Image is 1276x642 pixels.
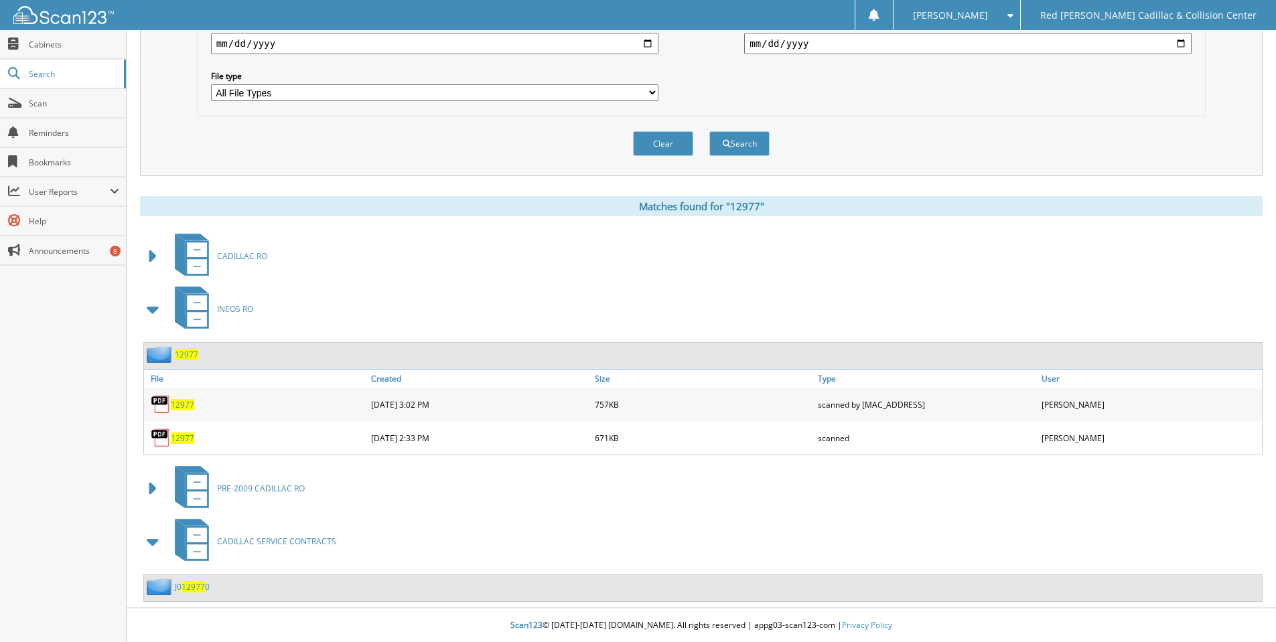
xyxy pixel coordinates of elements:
span: Cabinets [29,39,119,50]
img: PDF.png [151,394,171,414]
div: 757KB [591,391,815,418]
a: 12977 [171,399,194,410]
span: Bookmarks [29,157,119,168]
a: Type [814,370,1038,388]
div: [DATE] 2:33 PM [368,424,591,451]
img: scan123-logo-white.svg [13,6,114,24]
div: 8 [110,246,121,256]
a: INEOS RO [167,283,253,335]
span: Announcements [29,245,119,256]
span: Red [PERSON_NAME] Cadillac & Collision Center [1040,11,1257,19]
img: PDF.png [151,428,171,448]
iframe: Chat Widget [1209,578,1276,642]
img: folder2.png [147,346,175,363]
a: User [1038,370,1262,388]
span: PRE-2009 CADILLAC RO [217,483,305,494]
a: Privacy Policy [842,619,892,631]
div: Matches found for "12977" [140,196,1263,216]
div: © [DATE]-[DATE] [DOMAIN_NAME]. All rights reserved | appg03-scan123-com | [127,609,1276,642]
a: CADILLAC RO [167,230,267,283]
a: Size [591,370,815,388]
div: [PERSON_NAME] [1038,391,1262,418]
span: Scan123 [510,619,543,631]
div: 671KB [591,424,815,451]
span: INEOS RO [217,303,253,315]
button: Clear [633,131,693,156]
a: CADILLAC SERVICE CONTRACTS [167,515,336,568]
a: PRE-2009 CADILLAC RO [167,462,305,515]
div: scanned [814,424,1038,451]
span: [PERSON_NAME] [913,11,988,19]
img: folder2.png [147,578,175,595]
a: 12977 [175,349,198,360]
button: Search [709,131,770,156]
input: end [744,33,1192,54]
span: Help [29,216,119,227]
a: File [144,370,368,388]
input: start [211,33,658,54]
div: [PERSON_NAME] [1038,424,1262,451]
div: scanned by [MAC_ADDRESS] [814,391,1038,418]
span: 12977 [182,581,205,592]
span: Search [29,68,117,80]
a: Created [368,370,591,388]
span: Reminders [29,127,119,139]
label: File type [211,70,658,82]
span: CADILLAC SERVICE CONTRACTS [217,536,336,547]
span: CADILLAC RO [217,250,267,262]
a: J0129770 [175,581,210,592]
span: Scan [29,98,119,109]
a: 12977 [171,432,194,444]
span: User Reports [29,186,110,197]
div: [DATE] 3:02 PM [368,391,591,418]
